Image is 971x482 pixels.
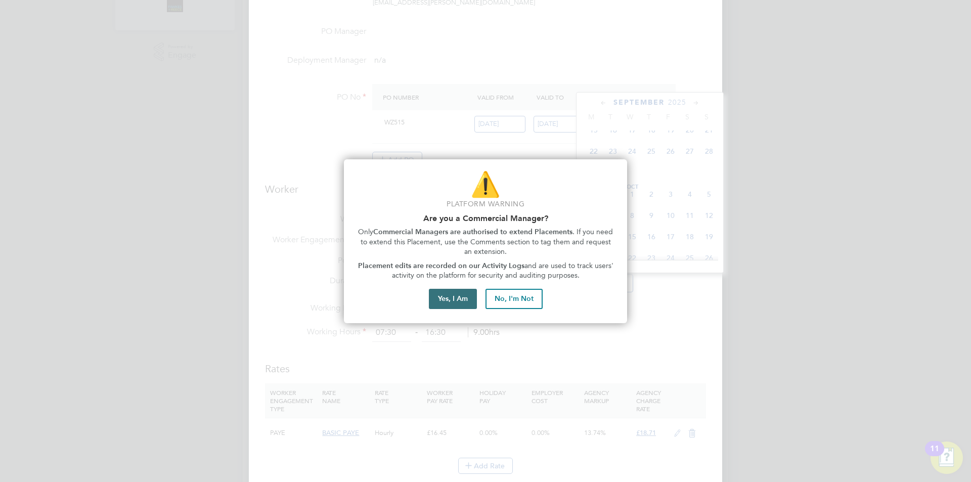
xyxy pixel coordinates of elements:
[356,213,615,223] h2: Are you a Commercial Manager?
[373,228,572,236] strong: Commercial Managers are authorised to extend Placements
[358,261,524,270] strong: Placement edits are recorded on our Activity Logs
[344,159,627,323] div: Are you part of the Commercial Team?
[356,167,615,201] p: ⚠️
[392,261,615,280] span: and are used to track users' activity on the platform for security and auditing purposes.
[429,289,477,309] button: Yes, I Am
[358,228,373,236] span: Only
[485,289,543,309] button: No, I'm Not
[356,199,615,209] p: Platform Warning
[361,228,615,256] span: . If you need to extend this Placement, use the Comments section to tag them and request an exten...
